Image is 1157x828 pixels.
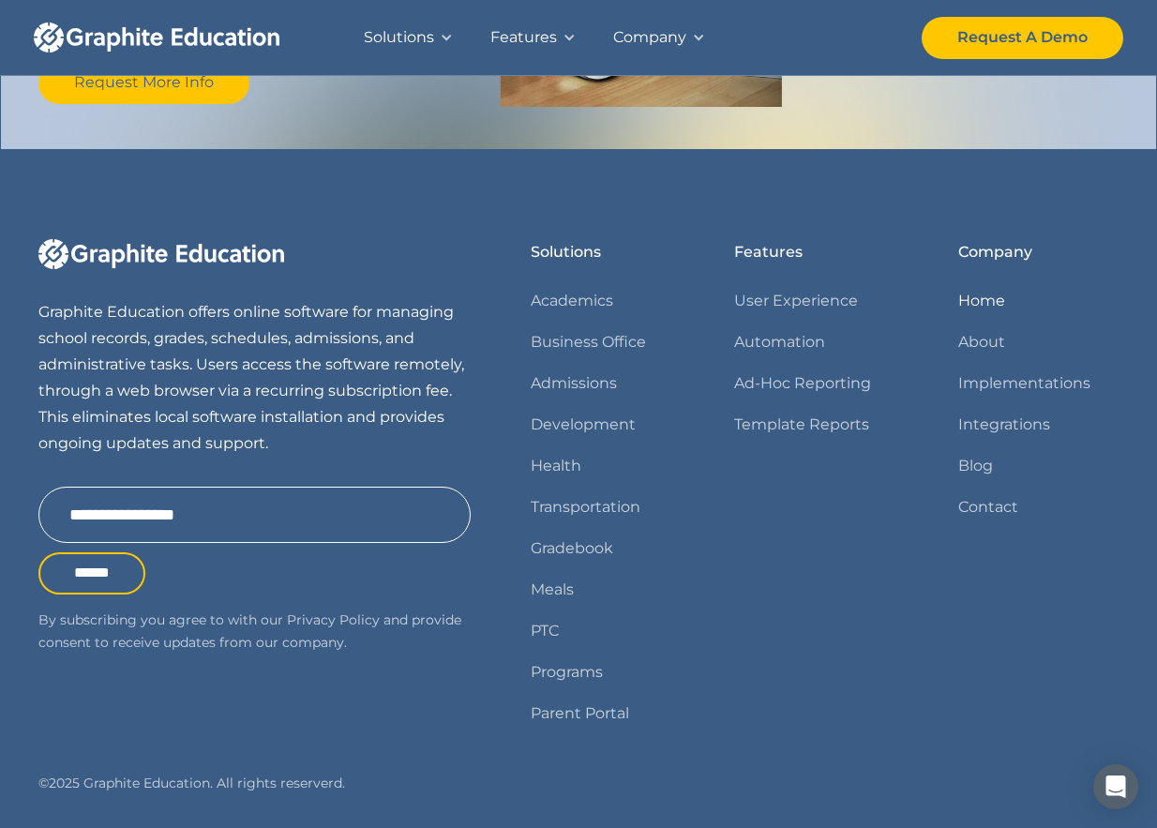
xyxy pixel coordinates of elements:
p: By subscribing you agree to with our Privacy Policy and provide consent to receive updates from o... [38,609,471,655]
a: Request A Demo [922,17,1123,59]
a: Business Office [531,329,646,355]
a: Gradebook [531,535,613,562]
a: Parent Portal [531,700,629,727]
div: Features [734,239,803,265]
a: Programs [531,659,603,685]
a: Admissions [531,370,617,397]
div: Open Intercom Messenger [1093,764,1138,809]
a: Template Reports [734,412,869,438]
a: Transportation [531,494,640,520]
a: Meals [531,577,574,603]
div: © 2025 Graphite Education. All rights reserverd. [38,772,471,795]
a: Request More Info [38,62,249,104]
a: About [958,329,1005,355]
a: Ad-Hoc Reporting [734,370,871,397]
div: Company [613,24,686,51]
div: Request More Info [74,69,214,96]
a: Contact [958,494,1018,520]
div: Request A Demo [957,24,1088,51]
div: Company [958,239,1032,265]
a: Automation [734,329,825,355]
a: Blog [958,453,993,479]
a: User Experience [734,288,858,314]
a: Academics [531,288,613,314]
a: Health [531,453,581,479]
p: Graphite Education offers online software for managing school records, grades, schedules, admissi... [38,299,471,457]
a: Implementations [958,370,1090,397]
a: PTC [531,618,559,644]
form: Email Form [38,487,471,595]
div: Features [490,24,557,51]
a: Development [531,412,636,438]
a: Integrations [958,412,1050,438]
div: Solutions [531,239,601,265]
a: Home [958,288,1005,314]
div: Solutions [364,24,434,51]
